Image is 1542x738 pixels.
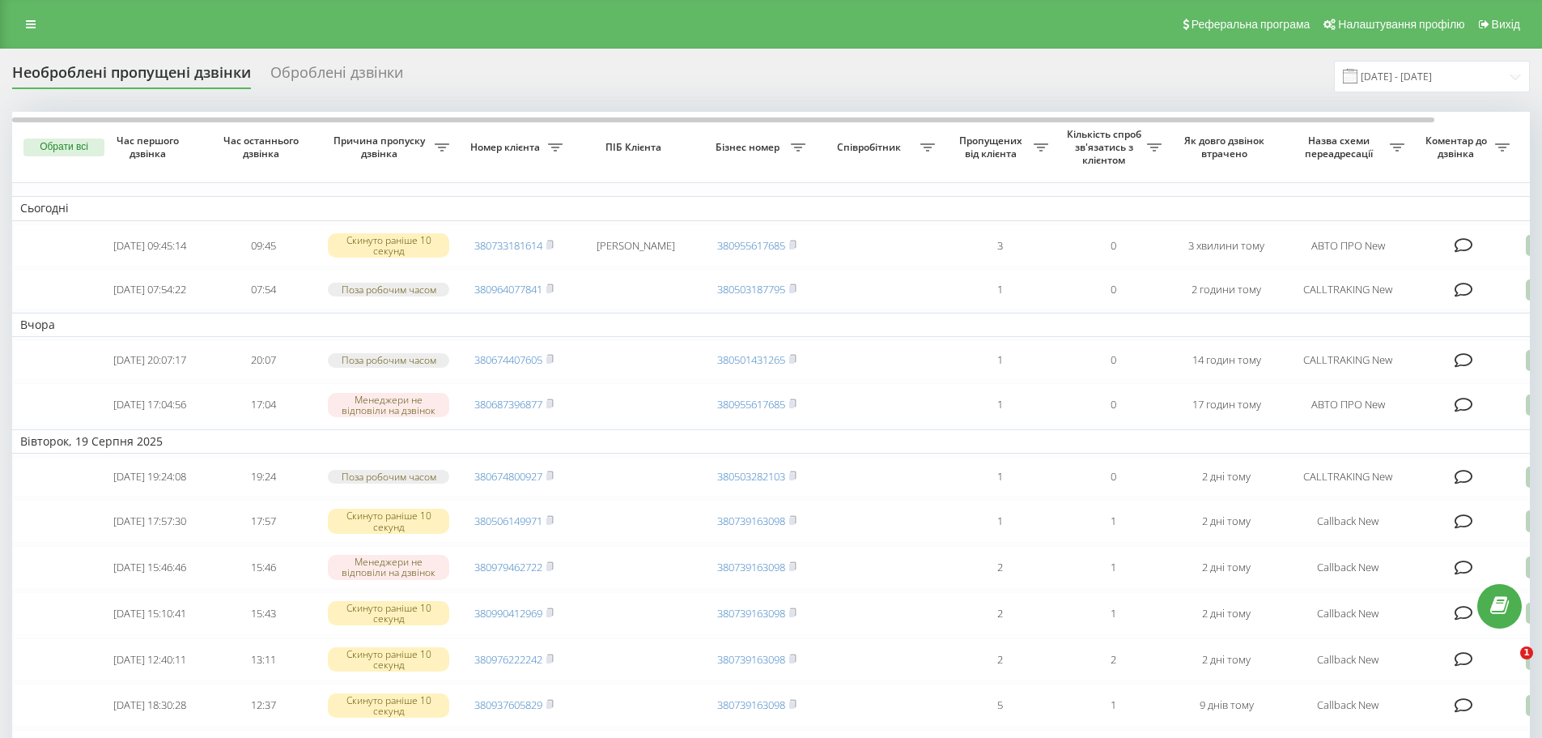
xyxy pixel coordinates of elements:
span: Причина пропуску дзвінка [328,134,435,160]
td: [DATE] 09:45:14 [93,224,206,267]
td: 0 [1056,383,1170,426]
td: 2 дні тому [1170,638,1283,681]
td: 14 годин тому [1170,340,1283,380]
span: Налаштування профілю [1338,18,1464,31]
td: 1 [1056,592,1170,635]
span: Час першого дзвінка [106,134,193,160]
span: Як довго дзвінок втрачено [1183,134,1270,160]
td: 15:43 [206,592,320,635]
div: Скинуто раніше 10 секунд [328,601,449,625]
td: 1 [943,383,1056,426]
td: [DATE] 20:07:17 [93,340,206,380]
span: Номер клієнта [465,141,548,154]
button: Обрати всі [23,139,104,156]
td: 2 [943,638,1056,681]
td: 2 [1056,638,1170,681]
td: 17:04 [206,383,320,426]
div: Поза робочим часом [328,470,449,484]
td: 5 [943,684,1056,727]
a: 380503282103 [717,469,785,484]
td: 9 днів тому [1170,684,1283,727]
div: Скинуто раніше 10 секунд [328,509,449,533]
td: 09:45 [206,224,320,267]
div: Оброблені дзвінки [270,64,403,89]
a: 380687396877 [474,397,542,412]
div: Скинуто раніше 10 секунд [328,233,449,258]
td: [DATE] 19:24:08 [93,457,206,497]
span: Співробітник [822,141,920,154]
td: [DATE] 15:10:41 [93,592,206,635]
td: 2 дні тому [1170,500,1283,543]
a: 380739163098 [717,606,785,621]
td: 20:07 [206,340,320,380]
td: 2 дні тому [1170,546,1283,589]
td: АВТО ПРО New [1283,383,1412,426]
span: Час останнього дзвінка [219,134,307,160]
a: 380739163098 [717,697,785,712]
div: Скинуто раніше 10 секунд [328,693,449,718]
td: 12:37 [206,684,320,727]
div: Менеджери не відповіли на дзвінок [328,393,449,417]
td: [DATE] 12:40:11 [93,638,206,681]
td: 0 [1056,457,1170,497]
td: 19:24 [206,457,320,497]
span: Кількість спроб зв'язатись з клієнтом [1064,128,1147,166]
td: 15:46 [206,546,320,589]
td: 2 години тому [1170,270,1283,309]
td: Callback New [1283,684,1412,727]
td: [DATE] 17:57:30 [93,500,206,543]
td: 1 [943,340,1056,380]
td: 1 [1056,500,1170,543]
td: 1 [943,457,1056,497]
td: 0 [1056,224,1170,267]
span: Реферальна програма [1192,18,1310,31]
td: 1 [1056,684,1170,727]
td: 0 [1056,270,1170,309]
td: 2 дні тому [1170,457,1283,497]
div: Менеджери не відповіли на дзвінок [328,555,449,579]
a: 380506149971 [474,514,542,528]
iframe: Intercom live chat [1487,646,1526,685]
td: 17:57 [206,500,320,543]
a: 380739163098 [717,560,785,574]
span: ПІБ Клієнта [584,141,686,154]
a: 380990412969 [474,606,542,621]
td: 07:54 [206,270,320,309]
td: Callback New [1283,592,1412,635]
td: [DATE] 15:46:46 [93,546,206,589]
td: CALLTRAKING New [1283,457,1412,497]
span: Пропущених від клієнта [951,134,1034,160]
a: 380503187795 [717,282,785,296]
td: АВТО ПРО New [1283,224,1412,267]
a: 380955617685 [717,397,785,412]
a: 380955617685 [717,238,785,253]
a: 380976222242 [474,652,542,667]
td: [DATE] 07:54:22 [93,270,206,309]
td: 1 [943,500,1056,543]
a: 380501431265 [717,352,785,367]
td: 1 [1056,546,1170,589]
a: 380674407605 [474,352,542,367]
td: 2 [943,546,1056,589]
td: 3 [943,224,1056,267]
a: 380733181614 [474,238,542,253]
a: 380937605829 [474,697,542,712]
td: Callback New [1283,546,1412,589]
a: 380979462722 [474,560,542,574]
td: CALLTRAKING New [1283,340,1412,380]
a: 380674800927 [474,469,542,484]
a: 380964077841 [474,282,542,296]
span: 1 [1520,646,1533,659]
td: 0 [1056,340,1170,380]
td: Callback New [1283,500,1412,543]
div: Поза робочим часом [328,353,449,367]
td: [PERSON_NAME] [571,224,700,267]
span: Вихід [1492,18,1520,31]
span: Бізнес номер [708,141,791,154]
td: 2 [943,592,1056,635]
div: Поза робочим часом [328,283,449,296]
a: 380739163098 [717,514,785,528]
span: Коментар до дзвінка [1421,134,1495,160]
td: CALLTRAKING New [1283,270,1412,309]
td: 3 хвилини тому [1170,224,1283,267]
